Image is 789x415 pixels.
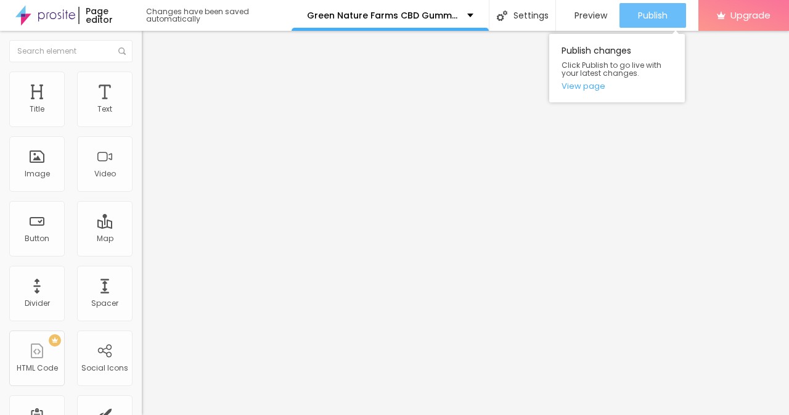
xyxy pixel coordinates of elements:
div: Image [25,170,50,178]
a: View page [562,82,672,90]
div: Spacer [91,299,118,308]
div: HTML Code [17,364,58,372]
span: Preview [574,10,607,20]
img: Icone [118,47,126,55]
div: Text [97,105,112,113]
div: Divider [25,299,50,308]
div: Page editor [78,7,134,24]
button: Preview [556,3,619,28]
span: Publish [638,10,668,20]
input: Search element [9,40,133,62]
div: Publish changes [549,34,685,102]
div: Button [25,234,49,243]
div: Map [97,234,113,243]
div: Video [94,170,116,178]
div: Social Icons [81,364,128,372]
div: Changes have been saved automatically [146,8,292,23]
span: Click Publish to go live with your latest changes. [562,61,672,77]
p: Green Nature Farms CBD Gummies Reviews & 100% Natural! Where To [GEOGRAPHIC_DATA] [307,11,458,20]
span: Upgrade [730,10,771,20]
div: Title [30,105,44,113]
img: Icone [497,10,507,21]
iframe: Editor [142,31,789,415]
button: Publish [619,3,686,28]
